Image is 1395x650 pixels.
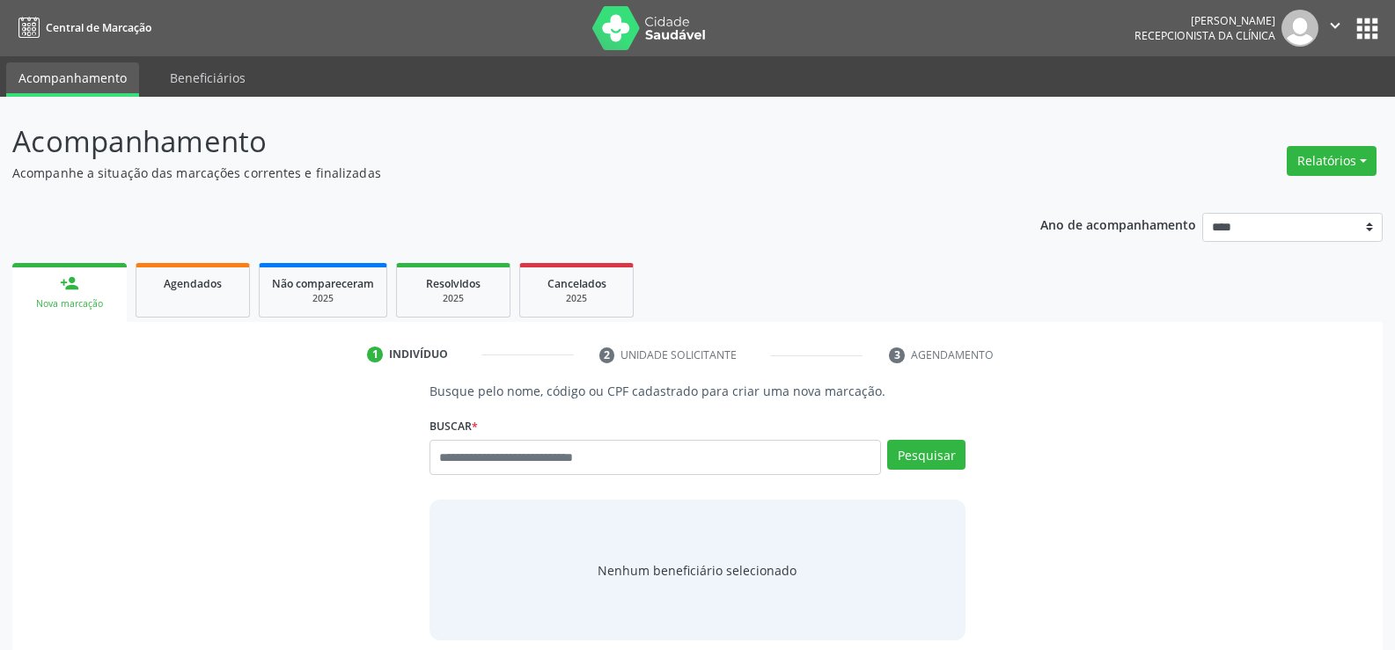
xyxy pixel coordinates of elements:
[430,382,965,400] p: Busque pelo nome, código ou CPF cadastrado para criar uma nova marcação.
[1040,213,1196,235] p: Ano de acompanhamento
[430,413,478,440] label: Buscar
[12,164,972,182] p: Acompanhe a situação das marcações correntes e finalizadas
[426,276,481,291] span: Resolvidos
[1134,13,1275,28] div: [PERSON_NAME]
[1352,13,1383,44] button: apps
[60,274,79,293] div: person_add
[1134,28,1275,43] span: Recepcionista da clínica
[272,292,374,305] div: 2025
[389,347,448,362] div: Indivíduo
[12,13,151,42] a: Central de Marcação
[46,20,151,35] span: Central de Marcação
[6,62,139,97] a: Acompanhamento
[164,276,222,291] span: Agendados
[367,347,383,362] div: 1
[1325,16,1345,35] i: 
[887,440,965,470] button: Pesquisar
[532,292,620,305] div: 2025
[158,62,258,93] a: Beneficiários
[1287,146,1377,176] button: Relatórios
[1281,10,1318,47] img: img
[1318,10,1352,47] button: 
[547,276,606,291] span: Cancelados
[12,120,972,164] p: Acompanhamento
[272,276,374,291] span: Não compareceram
[598,561,797,580] span: Nenhum beneficiário selecionado
[409,292,497,305] div: 2025
[25,297,114,310] div: Nova marcação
